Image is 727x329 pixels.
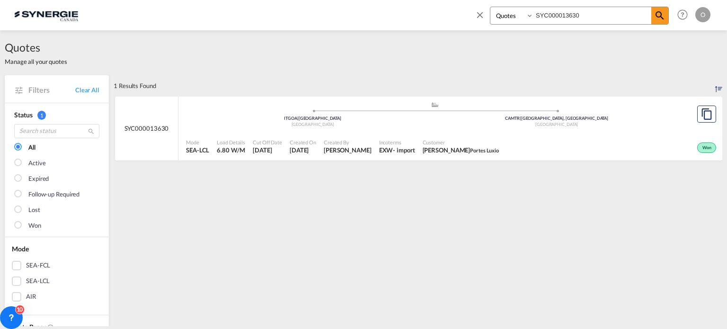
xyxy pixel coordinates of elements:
[28,190,80,199] div: Follow-up Required
[654,10,665,21] md-icon: icon-magnify
[253,146,282,154] span: 29 Jul 2025
[253,139,282,146] span: Cut Off Date
[114,75,156,96] div: 1 Results Found
[12,276,102,286] md-checkbox: SEA-LCL
[28,85,75,95] span: Filters
[14,111,32,119] span: Status
[14,4,78,26] img: 1f56c880d42311ef80fc7dca854c8e59.png
[28,205,40,215] div: Lost
[12,261,102,270] md-checkbox: SEA-FCL
[697,106,716,123] button: Copy Quote
[702,145,714,151] span: Won
[217,146,245,154] span: 6.80 W/M
[324,139,372,146] span: Created By
[475,9,485,20] md-icon: icon-close
[423,146,499,154] span: Mario Germain Portes Luxio
[186,139,209,146] span: Mode
[5,40,67,55] span: Quotes
[14,124,99,138] input: Search status
[186,146,209,154] span: SEA-LCL
[26,292,36,302] div: AIR
[290,139,316,146] span: Created On
[715,75,722,96] div: Sort by: Created On
[75,86,99,94] a: Clear All
[533,7,651,24] input: Enter Quotation Number
[379,146,415,154] div: EXW import
[124,124,169,133] span: SYC000013630
[520,116,521,121] span: |
[505,116,608,121] span: CAMTR [GEOGRAPHIC_DATA], [GEOGRAPHIC_DATA]
[115,97,722,161] div: SYC000013630 assets/icons/custom/ship-fill.svgassets/icons/custom/roll-o-plane.svgOriginGenova It...
[324,146,372,154] span: Pablo Gomez Saldarriaga
[674,7,691,23] span: Help
[14,110,99,120] div: Status 1
[701,108,712,120] md-icon: assets/icons/custom/copyQuote.svg
[217,139,245,146] span: Load Details
[470,147,499,153] span: Portes Luxio
[379,139,415,146] span: Incoterms
[37,111,46,120] span: 1
[697,142,716,153] div: Won
[423,139,499,146] span: Customer
[695,7,710,22] div: O
[674,7,695,24] div: Help
[12,245,29,253] span: Mode
[535,122,578,127] span: [GEOGRAPHIC_DATA]
[297,116,299,121] span: |
[284,116,341,121] span: ITGOA [GEOGRAPHIC_DATA]
[393,146,415,154] div: - import
[5,57,67,66] span: Manage all your quotes
[12,292,102,302] md-checkbox: AIR
[379,146,393,154] div: EXW
[651,7,668,24] span: icon-magnify
[28,174,49,184] div: Expired
[28,221,41,231] div: Won
[26,261,50,270] div: SEA-FCL
[28,159,45,168] div: Active
[292,122,334,127] span: [GEOGRAPHIC_DATA]
[290,146,316,154] span: 29 Jul 2025
[475,7,490,29] span: icon-close
[88,128,95,135] md-icon: icon-magnify
[429,102,441,107] md-icon: assets/icons/custom/ship-fill.svg
[28,143,35,152] div: All
[26,276,50,286] div: SEA-LCL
